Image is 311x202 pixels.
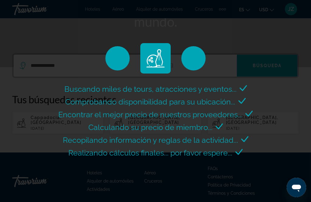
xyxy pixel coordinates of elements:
span: Comprobando disponibilidad para su ubicación... [65,97,235,106]
span: Buscando miles de tours, atracciones y eventos... [64,84,237,94]
span: Calculando su precio de miembro... [88,123,213,132]
span: Encontrar el mejor precio de nuestros proveedores... [58,110,242,119]
iframe: Botón para iniciar la ventana de mensajería [287,178,306,197]
span: Realizando cálculos finales... por favor espere... [68,148,232,157]
span: Recopilando información y reglas de la actividad... [63,135,238,145]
